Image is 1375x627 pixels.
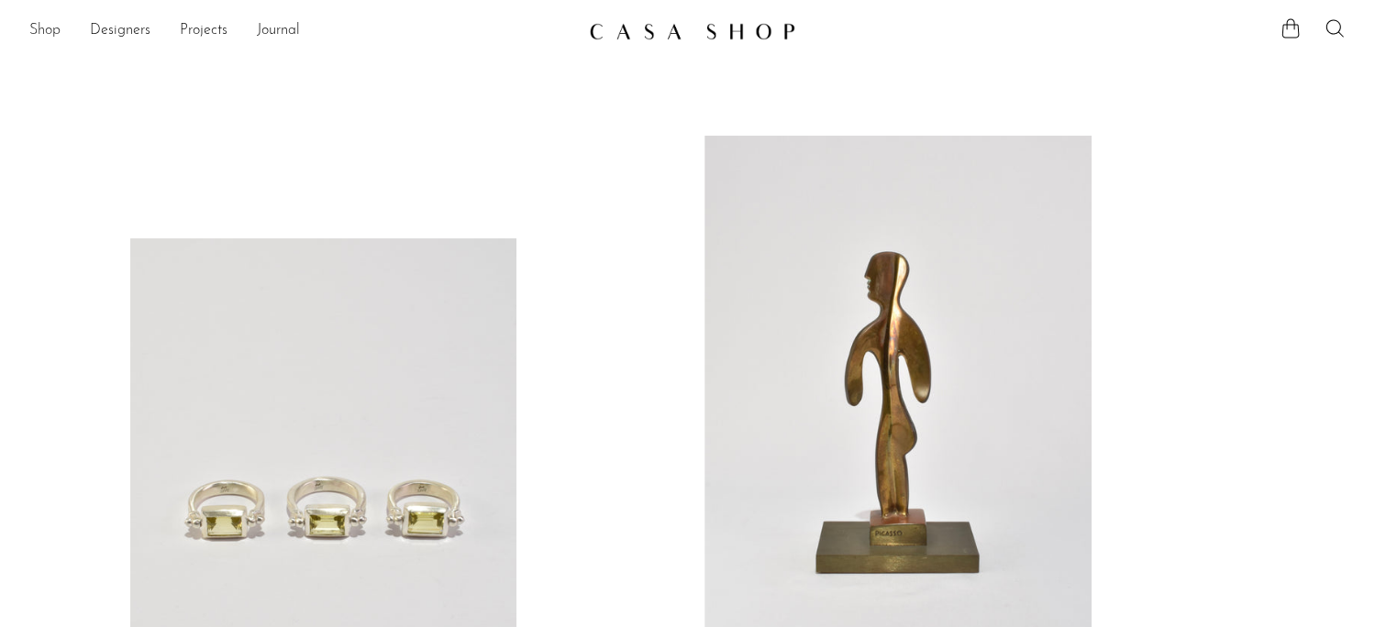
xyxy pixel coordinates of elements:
[257,19,300,43] a: Journal
[90,19,150,43] a: Designers
[180,19,227,43] a: Projects
[29,19,61,43] a: Shop
[29,16,574,47] ul: NEW HEADER MENU
[29,16,574,47] nav: Desktop navigation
